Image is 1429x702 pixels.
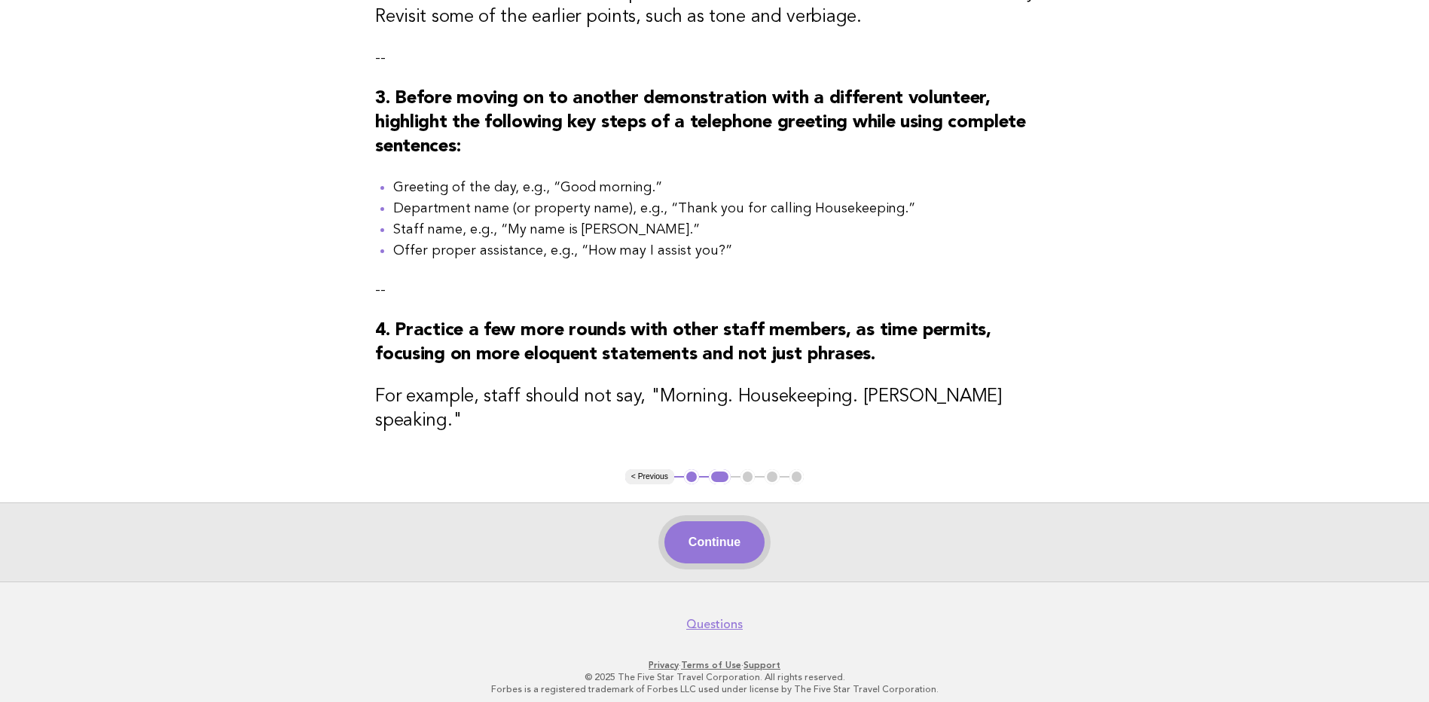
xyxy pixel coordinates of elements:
p: -- [375,47,1054,69]
li: Offer proper assistance, e.g., “How may I assist you?” [393,240,1054,261]
li: Greeting of the day, e.g., “Good morning.” [393,177,1054,198]
button: 2 [709,469,731,484]
strong: 3. Before moving on to another demonstration with a different volunteer, highlight the following ... [375,90,1026,156]
h3: For example, staff should not say, "Morning. Housekeeping. [PERSON_NAME] speaking." [375,385,1054,433]
a: Terms of Use [681,660,741,670]
a: Privacy [649,660,679,670]
p: -- [375,279,1054,301]
button: Continue [664,521,765,563]
p: · · [254,659,1176,671]
p: Forbes is a registered trademark of Forbes LLC used under license by The Five Star Travel Corpora... [254,683,1176,695]
li: Department name (or property name), e.g., “Thank you for calling Housekeeping.” [393,198,1054,219]
a: Support [744,660,780,670]
strong: 4. Practice a few more rounds with other staff members, as time permits, focusing on more eloquen... [375,322,991,364]
button: 1 [684,469,699,484]
p: © 2025 The Five Star Travel Corporation. All rights reserved. [254,671,1176,683]
li: Staff name, e.g., “My name is [PERSON_NAME].” [393,219,1054,240]
button: < Previous [625,469,674,484]
a: Questions [686,617,743,632]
